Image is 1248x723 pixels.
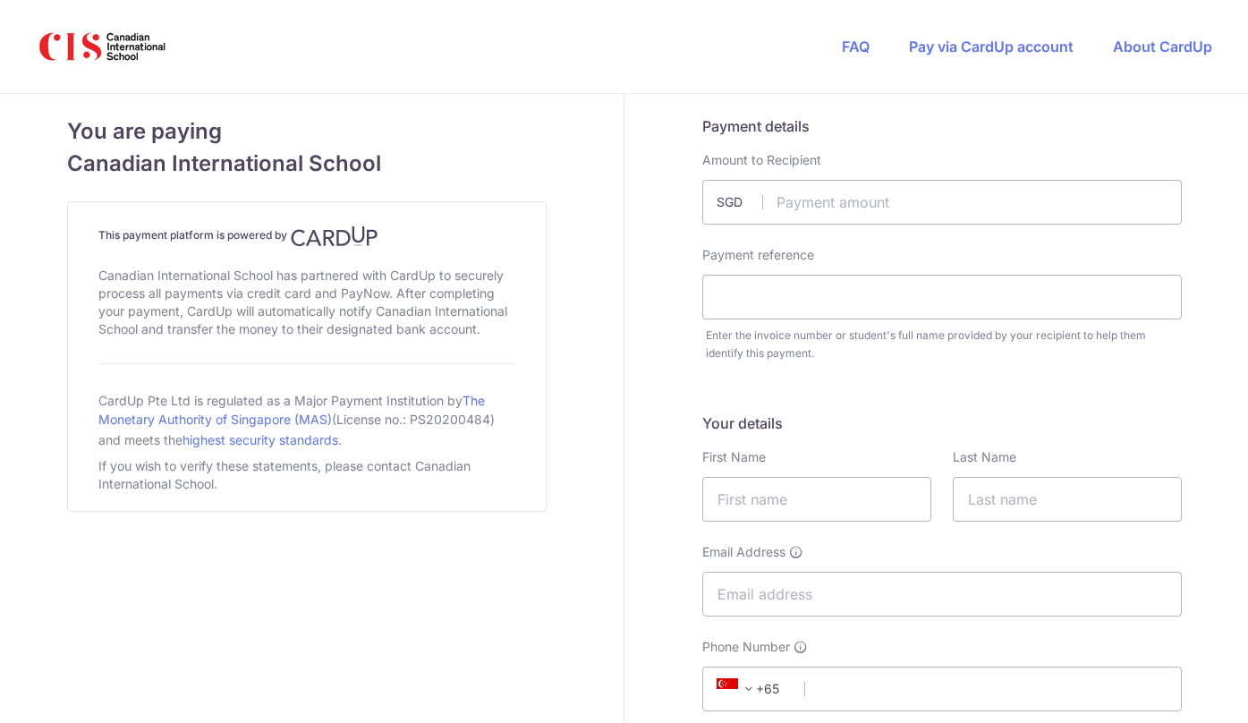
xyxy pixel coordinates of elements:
span: Phone Number [702,638,790,656]
a: About CardUp [1113,38,1212,55]
a: FAQ [842,38,870,55]
span: Canadian International School [67,148,547,180]
input: First name [702,477,931,522]
label: Last Name [953,448,1016,466]
h5: Your details [702,413,1182,434]
span: You are paying [67,115,547,148]
span: Email Address [702,543,785,561]
div: Enter the invoice number or student's full name provided by your recipient to help them identify ... [706,327,1182,362]
label: First Name [702,448,766,466]
label: Payment reference [702,246,814,264]
a: Pay via CardUp account [909,38,1074,55]
input: Email address [702,572,1182,617]
h5: Payment details [702,115,1182,137]
span: +65 [711,678,792,700]
input: Payment amount [702,180,1182,225]
input: Last name [953,477,1182,522]
h4: This payment platform is powered by [98,225,515,247]
span: SGD [717,193,763,211]
div: Canadian International School has partnered with CardUp to securely process all payments via cred... [98,263,515,342]
img: CardUp [291,225,378,247]
a: highest security standards [183,432,338,447]
label: Amount to Recipient [702,151,821,169]
div: If you wish to verify these statements, please contact Canadian International School. [98,454,515,497]
div: CardUp Pte Ltd is regulated as a Major Payment Institution by (License no.: PS20200484) and meets... [98,386,515,454]
span: +65 [717,678,760,700]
